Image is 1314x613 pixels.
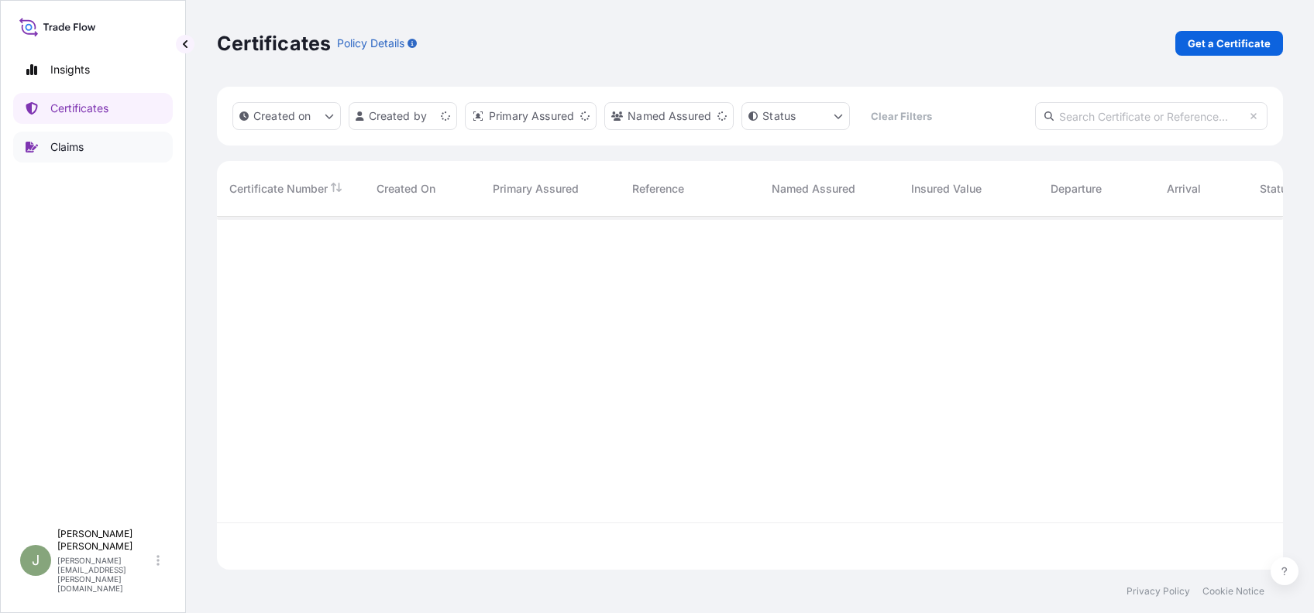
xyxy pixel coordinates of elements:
[337,36,404,51] p: Policy Details
[369,108,428,124] p: Created by
[871,108,932,124] p: Clear Filters
[13,54,173,85] a: Insights
[632,181,684,197] span: Reference
[628,108,711,124] p: Named Assured
[1051,181,1102,197] span: Departure
[911,181,982,197] span: Insured Value
[331,182,342,193] button: Sort
[217,31,331,56] p: Certificates
[1167,181,1201,197] span: Arrival
[229,181,328,197] span: Certificate Number
[493,181,579,197] span: Primary Assured
[57,528,153,553] p: [PERSON_NAME] [PERSON_NAME]
[1202,585,1264,598] a: Cookie Notice
[604,102,734,130] button: cargoOwner Filter options
[13,132,173,163] a: Claims
[50,139,84,155] p: Claims
[741,102,850,130] button: certificateStatus Filter options
[1035,102,1268,130] input: Search Certificate or Reference...
[762,108,796,124] p: Status
[57,556,153,593] p: [PERSON_NAME][EMAIL_ADDRESS][PERSON_NAME][DOMAIN_NAME]
[1260,181,1293,197] span: Status
[1175,31,1283,56] a: Get a Certificate
[232,102,341,130] button: createdOn Filter options
[465,102,597,130] button: distributor Filter options
[50,62,90,77] p: Insights
[858,104,944,128] button: Clear Filters
[772,181,855,197] span: Named Assured
[489,108,574,124] p: Primary Assured
[1188,36,1271,51] p: Get a Certificate
[13,93,173,124] a: Certificates
[1127,585,1190,598] a: Privacy Policy
[377,181,435,197] span: Created On
[50,101,108,116] p: Certificates
[32,553,40,568] span: J
[349,102,457,130] button: createdBy Filter options
[253,108,311,124] p: Created on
